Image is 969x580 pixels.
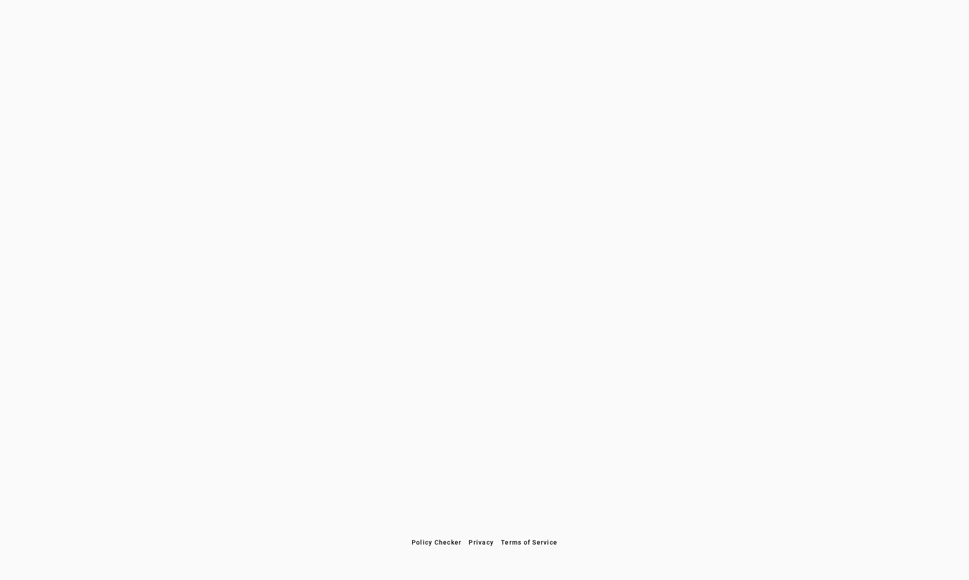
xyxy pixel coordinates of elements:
span: Privacy [469,539,494,546]
button: Terms of Service [497,534,561,550]
span: Terms of Service [501,539,557,546]
button: Privacy [465,534,497,550]
span: Policy Checker [412,539,462,546]
button: Policy Checker [408,534,465,550]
